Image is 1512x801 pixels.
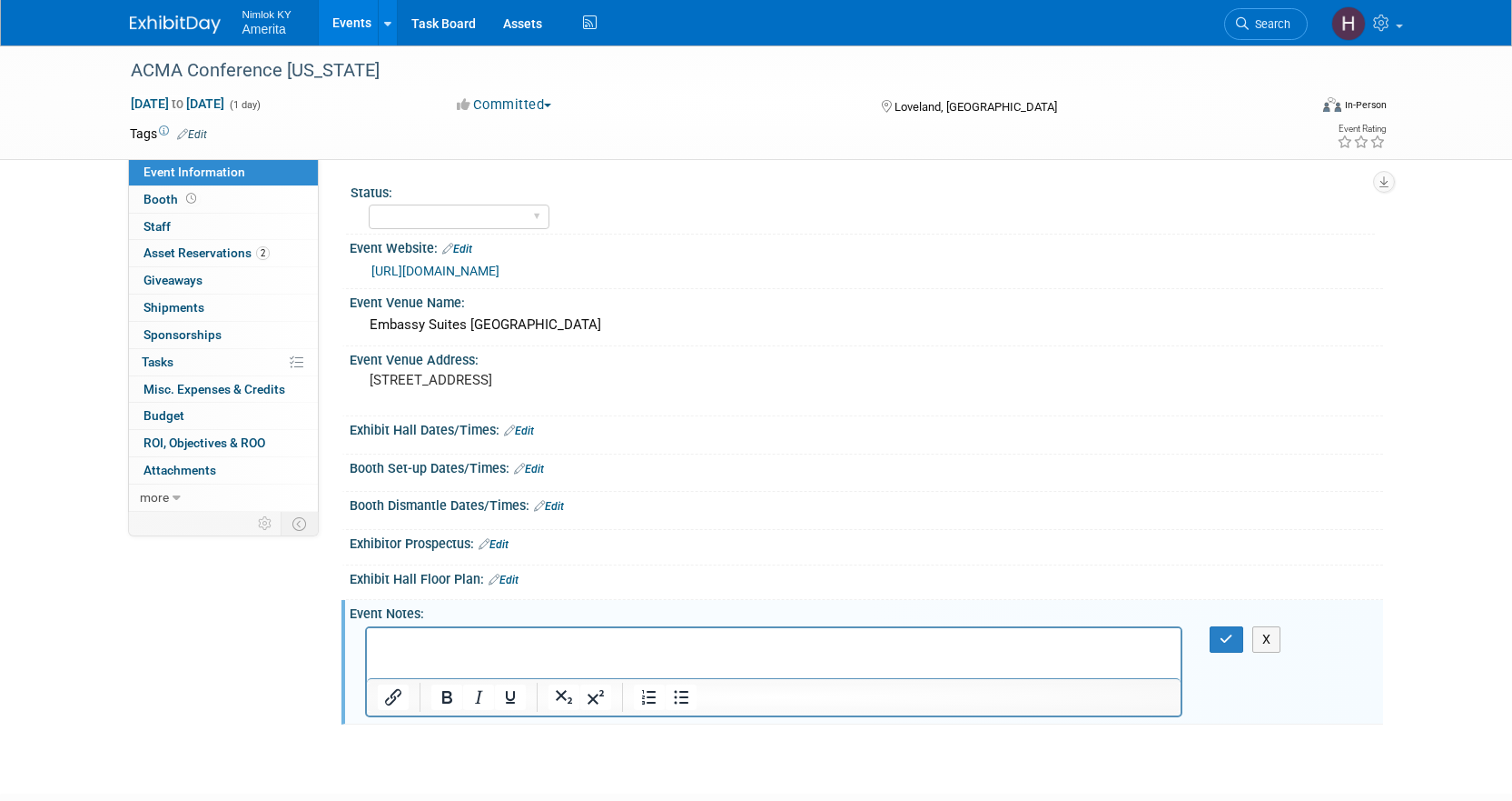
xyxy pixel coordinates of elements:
[504,425,534,437] a: Edit
[129,240,318,266] a: Asset Reservations2
[363,311,1369,339] div: Embassy Suites [GEOGRAPHIC_DATA]
[479,538,509,551] a: Edit
[371,264,499,278] a: [URL][DOMAIN_NAME]
[351,179,1375,202] div: Status:
[183,192,200,205] span: Booth not reserved yet
[142,355,173,369] span: Tasks
[1249,17,1290,31] span: Search
[370,372,760,388] pre: [STREET_ADDRESS]
[143,165,245,179] span: Event Information
[129,376,318,403] a: Misc. Expenses & Credits
[129,430,318,456] a: ROI, Objectives & ROO
[1344,98,1387,112] div: In-Person
[143,219,171,234] span: Staff
[143,408,184,423] span: Budget
[580,685,611,710] button: Superscript
[143,192,200,206] span: Booth
[378,685,409,710] button: Insert/edit link
[1323,97,1341,112] img: Format-Inperson.png
[350,530,1383,554] div: Exhibitor Prospectus:
[463,685,494,710] button: Italic
[442,243,472,255] a: Edit
[130,95,225,112] span: [DATE] [DATE]
[350,289,1383,312] div: Event Venue Name:
[1252,626,1281,653] button: X
[143,436,265,450] span: ROI, Objectives & ROO
[256,246,270,260] span: 2
[431,685,462,710] button: Bold
[140,490,169,505] span: more
[350,492,1383,516] div: Booth Dismantle Dates/Times:
[143,245,270,260] span: Asset Reservations
[129,349,318,375] a: Tasks
[894,100,1057,114] span: Loveland, [GEOGRAPHIC_DATA]
[281,512,318,536] td: Toggle Event Tabs
[350,235,1383,258] div: Event Website:
[1201,95,1388,122] div: Event Format
[169,96,186,111] span: to
[143,463,216,477] span: Attachments
[129,485,318,511] a: more
[666,685,697,710] button: Bullet list
[534,500,564,513] a: Edit
[350,455,1383,478] div: Booth Set-up Dates/Times:
[1331,6,1366,41] img: Hannah Durbin
[129,159,318,185] a: Event Information
[129,186,318,213] a: Booth
[177,128,207,141] a: Edit
[350,566,1383,589] div: Exhibit Hall Floor Plan:
[350,346,1383,369] div: Event Venue Address:
[242,22,286,36] span: Amerita
[124,55,1280,87] div: ACMA Conference [US_STATE]
[129,457,318,484] a: Attachments
[1337,125,1386,134] div: Event Rating
[450,95,558,115] button: Committed
[129,214,318,240] a: Staff
[634,685,665,710] button: Numbered list
[489,574,519,586] a: Edit
[130,125,207,143] td: Tags
[228,99,261,111] span: (1 day)
[350,600,1383,623] div: Event Notes:
[129,403,318,429] a: Budget
[130,15,221,34] img: ExhibitDay
[143,382,285,396] span: Misc. Expenses & Credits
[143,327,222,342] span: Sponsorships
[514,463,544,476] a: Edit
[548,685,579,710] button: Subscript
[129,322,318,348] a: Sponsorships
[129,267,318,294] a: Giveaways
[143,300,204,315] span: Shipments
[250,512,282,536] td: Personalize Event Tab Strip
[143,273,203,287] span: Giveaways
[350,416,1383,440] div: Exhibit Hall Dates/Times:
[495,685,526,710] button: Underline
[129,295,318,321] a: Shipments
[367,628,1181,678] iframe: Rich Text Area
[1224,8,1308,40] a: Search
[242,4,292,23] span: Nimlok KY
